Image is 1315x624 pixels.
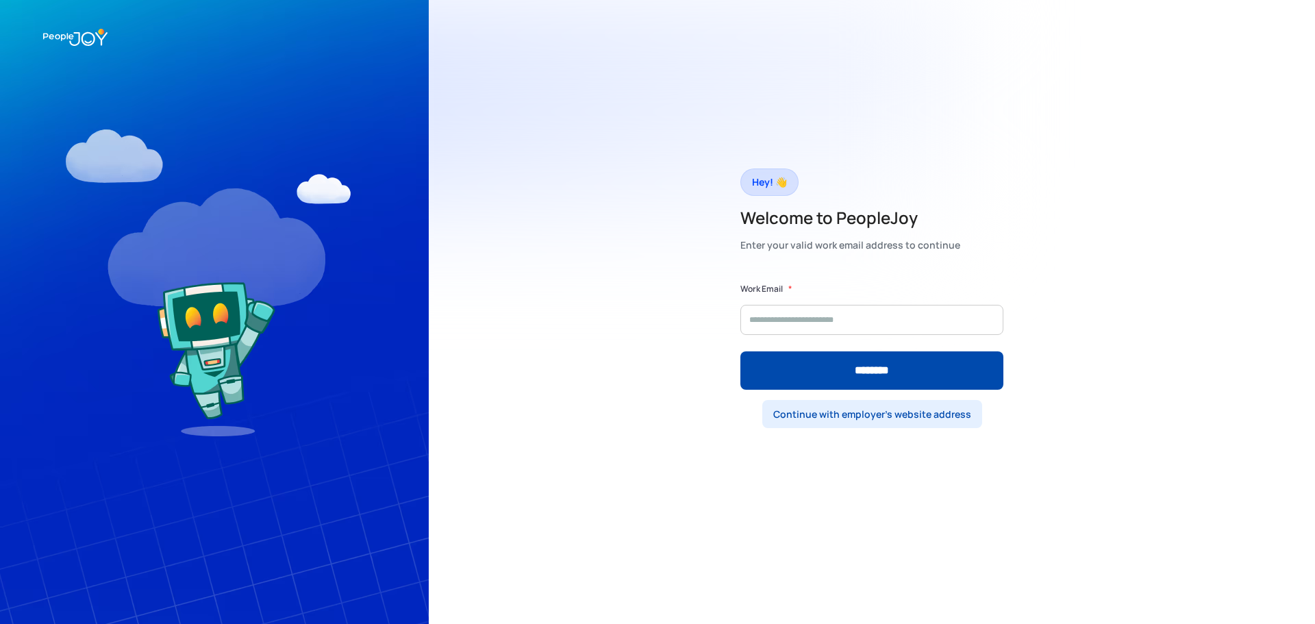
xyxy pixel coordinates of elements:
[773,408,971,421] div: Continue with employer's website address
[740,282,1003,390] form: Form
[762,400,982,428] a: Continue with employer's website address
[740,207,960,229] h2: Welcome to PeopleJoy
[740,236,960,255] div: Enter your valid work email address to continue
[752,173,787,192] div: Hey! 👋
[740,282,783,296] label: Work Email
